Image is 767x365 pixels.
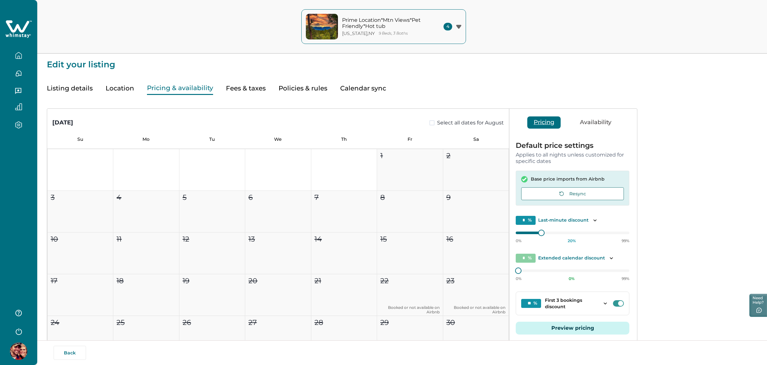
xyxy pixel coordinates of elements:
button: 22Booked or not available on Airbnb [377,274,443,316]
p: 29 [380,317,389,328]
p: 0 % [569,276,574,281]
button: Preview pricing [516,322,629,335]
button: Pricing & availability [147,82,213,95]
p: Tu [179,137,245,142]
p: 24 [51,317,59,328]
p: 23 [446,276,454,286]
p: Fr [377,137,443,142]
p: Base price imports from Airbnb [531,176,605,182]
span: 4 [444,23,452,30]
button: Policies & rules [279,82,327,95]
button: 24Booked or not available on Airbnb [47,316,113,358]
p: 9 Beds, 3 Baths [379,31,408,36]
button: 29Booked or not available on Airbnb [377,316,443,358]
button: 23Booked or not available on Airbnb [443,274,509,316]
p: 22 [380,276,389,286]
p: 27 [248,317,257,328]
button: Pricing [527,116,561,129]
p: Applies to all nights unless customized for specific dates [516,152,629,164]
button: Fees & taxes [226,82,266,95]
button: Toggle description [608,254,615,262]
p: 0% [516,238,521,243]
button: property-coverPrime Location*Mtn Views*Pet Friendly*Hot tub[US_STATE],NY9 Beds, 3 Baths4 [301,9,466,44]
p: [US_STATE] , NY [342,31,375,36]
button: Listing details [47,82,93,95]
img: Whimstay Host [10,343,27,360]
button: Calendar sync [340,82,386,95]
p: 25 [116,317,125,328]
p: 30 [446,317,455,328]
button: Toggle dropdown [600,298,610,309]
p: Su [47,137,113,142]
p: 28 [315,317,323,328]
button: Resync [521,187,624,200]
button: 28Booked or not available on Airbnb [311,316,377,358]
button: 25Booked or not available on Airbnb [113,316,179,358]
p: 20 % [568,238,576,243]
p: 0% [516,276,521,281]
div: [DATE] [52,118,73,127]
p: Mo [113,137,179,142]
button: 26Booked or not available on Airbnb [179,316,245,358]
p: Edit your listing [47,54,757,69]
p: 26 [183,317,191,328]
button: Back [54,346,86,360]
p: Booked or not available on Airbnb [446,305,505,314]
span: Select all dates for August [437,119,504,127]
p: First 3 bookings discount [545,297,599,310]
p: Booked or not available on Airbnb [380,305,439,314]
p: Extended calendar discount [538,255,605,261]
p: 99% [622,238,629,243]
button: 30Booked or not available on Airbnb [443,316,509,358]
img: property-cover [306,14,338,39]
p: Default price settings [516,142,629,149]
p: We [245,137,311,142]
p: Prime Location*Mtn Views*Pet Friendly*Hot tub [342,17,429,30]
button: Availability [573,116,618,129]
p: Sa [443,137,509,142]
button: Location [106,82,134,95]
p: Th [311,137,377,142]
button: 27Booked or not available on Airbnb [245,316,311,358]
p: 99% [622,276,629,281]
p: Last-minute discount [538,217,589,224]
button: Toggle description [591,216,599,224]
